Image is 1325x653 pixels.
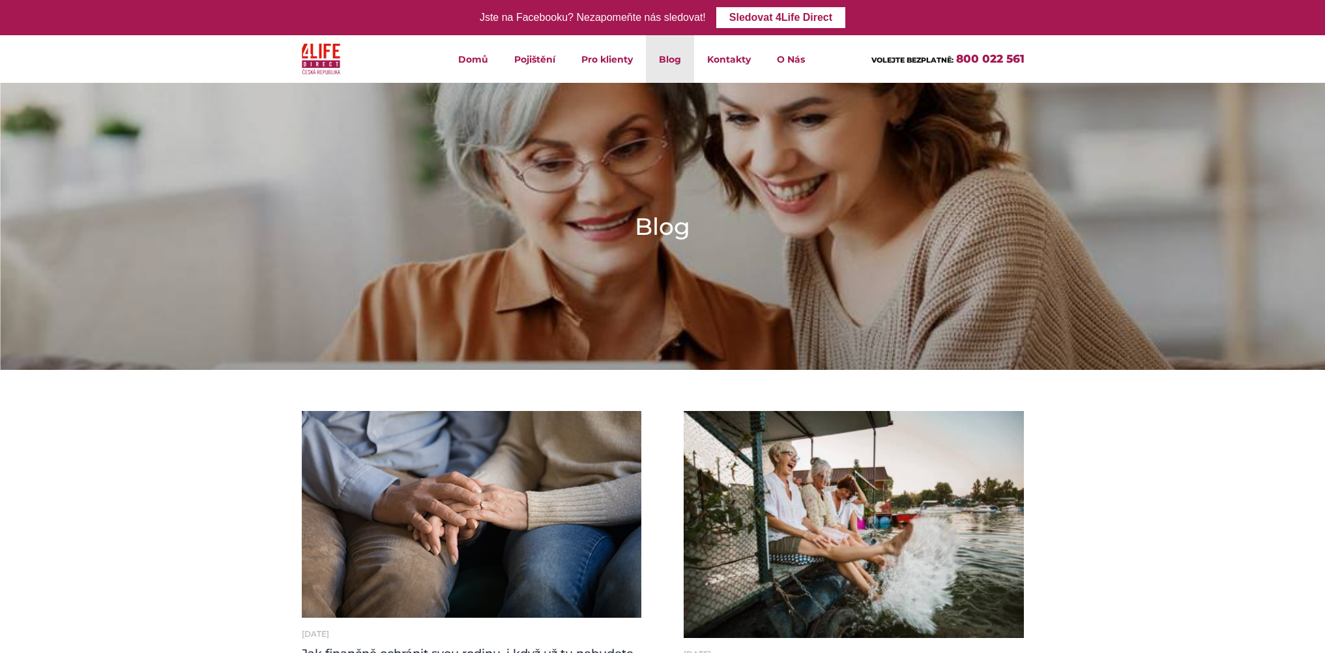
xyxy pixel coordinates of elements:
[445,35,501,83] a: Domů
[302,628,642,640] div: [DATE]
[684,411,1024,637] img: Senioři v léte vedle vody.
[646,35,694,83] a: Blog
[694,35,764,83] a: Kontakty
[716,7,845,28] a: Sledovat 4Life Direct
[635,210,690,243] h1: Blog
[956,52,1025,65] a: 800 022 561
[480,8,706,27] div: Jste na Facebooku? Nezapomeňte nás sledovat!
[871,55,954,65] span: VOLEJTE BEZPLATNĚ:
[302,40,341,78] img: 4Life Direct Česká republika logo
